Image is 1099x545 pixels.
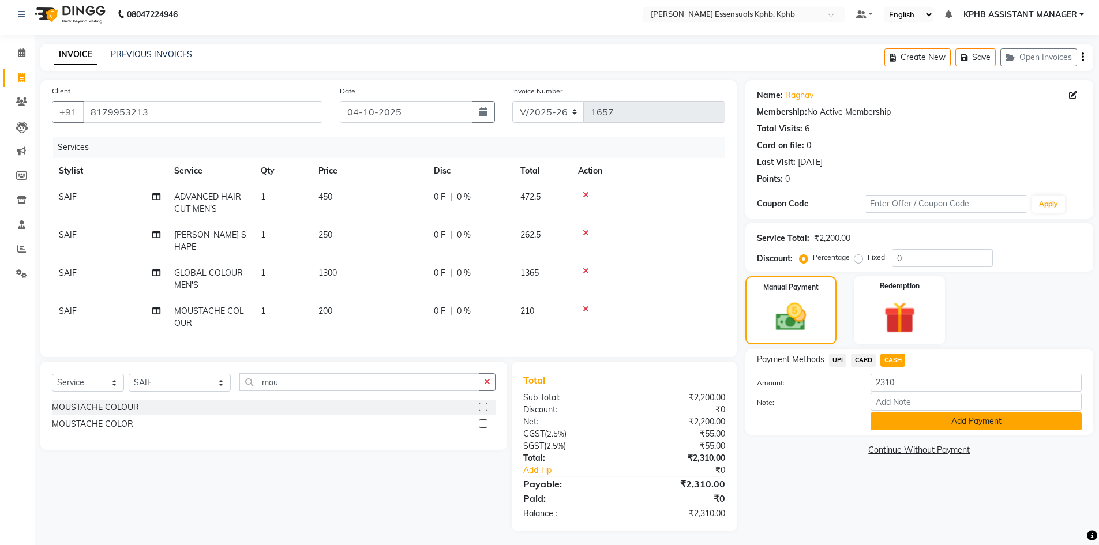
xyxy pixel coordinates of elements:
div: ₹0 [624,491,734,505]
div: ( ) [515,428,624,440]
div: Last Visit: [757,156,796,168]
span: 0 % [457,305,471,317]
a: Continue Without Payment [748,444,1091,456]
label: Date [340,86,355,96]
span: 0 % [457,229,471,241]
div: ₹2,200.00 [624,416,734,428]
div: ₹0 [643,464,734,476]
label: Fixed [868,252,885,262]
th: Total [513,158,571,184]
span: 210 [520,306,534,316]
th: Qty [254,158,312,184]
div: ₹2,310.00 [624,452,734,464]
span: 250 [318,230,332,240]
div: ₹2,200.00 [624,392,734,404]
label: Invoice Number [512,86,562,96]
span: | [450,305,452,317]
span: CGST [523,429,545,439]
div: Membership: [757,106,807,118]
div: Coupon Code [757,198,865,210]
span: 0 F [434,267,445,279]
div: ₹55.00 [624,428,734,440]
input: Search or Scan [239,373,480,391]
input: Enter Offer / Coupon Code [865,195,1027,213]
span: KPHB ASSISTANT MANAGER [963,9,1077,21]
span: 450 [318,191,332,202]
div: Sub Total: [515,392,624,404]
span: 0 F [434,305,445,317]
label: Percentage [813,252,850,262]
button: Open Invoices [1000,48,1077,66]
div: Points: [757,173,783,185]
span: CARD [851,354,876,367]
th: Disc [427,158,513,184]
div: No Active Membership [757,106,1082,118]
div: ₹2,310.00 [624,477,734,491]
div: Card on file: [757,140,804,152]
span: 262.5 [520,230,541,240]
div: Payable: [515,477,624,491]
label: Amount: [748,378,862,388]
div: [DATE] [798,156,823,168]
div: ₹55.00 [624,440,734,452]
div: Net: [515,416,624,428]
div: Total: [515,452,624,464]
span: 472.5 [520,191,541,202]
input: Amount [871,374,1082,392]
span: SAIF [59,230,77,240]
label: Redemption [880,281,920,291]
div: Name: [757,89,783,102]
div: Service Total: [757,232,809,245]
a: PREVIOUS INVOICES [111,49,192,59]
label: Manual Payment [763,282,819,292]
button: Add Payment [871,412,1082,430]
span: 1 [261,230,265,240]
span: [PERSON_NAME] SHAPE [174,230,246,252]
div: Total Visits: [757,123,802,135]
div: 6 [805,123,809,135]
a: Add Tip [515,464,642,476]
input: Add Note [871,393,1082,411]
label: Note: [748,397,862,408]
span: ADVANCED HAIR CUT MEN'S [174,191,241,214]
div: ₹0 [624,404,734,416]
div: Services [53,137,734,158]
button: Apply [1032,196,1065,213]
span: GLOBAL COLOUR MEN'S [174,268,243,290]
div: Discount: [757,253,793,265]
span: 2.5% [547,429,564,438]
div: Paid: [515,491,624,505]
span: 1 [261,191,265,202]
span: CASH [880,354,905,367]
div: MOUSTACHE COLOUR [52,401,139,414]
span: 2.5% [546,441,564,450]
span: MOUSTACHE COLOUR [174,306,244,328]
button: +91 [52,101,84,123]
span: SAIF [59,268,77,278]
span: | [450,267,452,279]
img: _cash.svg [766,299,816,334]
span: 0 F [434,191,445,203]
div: Discount: [515,404,624,416]
div: ₹2,310.00 [624,508,734,520]
label: Client [52,86,70,96]
span: SAIF [59,191,77,202]
span: 1365 [520,268,539,278]
div: MOUSTACHE COLOR [52,418,133,430]
th: Stylist [52,158,167,184]
span: 1 [261,306,265,316]
th: Price [312,158,427,184]
div: ( ) [515,440,624,452]
th: Service [167,158,254,184]
button: Save [955,48,996,66]
span: Total [523,374,550,386]
div: ₹2,200.00 [814,232,850,245]
div: 0 [807,140,811,152]
span: 200 [318,306,332,316]
th: Action [571,158,725,184]
span: 0 % [457,267,471,279]
span: 1300 [318,268,337,278]
button: Create New [884,48,951,66]
div: 0 [785,173,790,185]
input: Search by Name/Mobile/Email/Code [83,101,322,123]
